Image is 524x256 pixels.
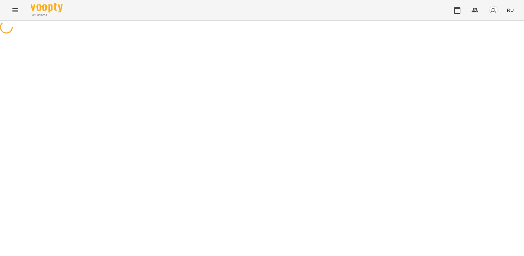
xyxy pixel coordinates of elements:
button: RU [504,4,516,16]
span: For Business [31,13,63,17]
img: Voopty Logo [31,3,63,12]
img: avatar_s.png [489,6,498,15]
span: RU [507,7,514,13]
button: Menu [8,3,23,18]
